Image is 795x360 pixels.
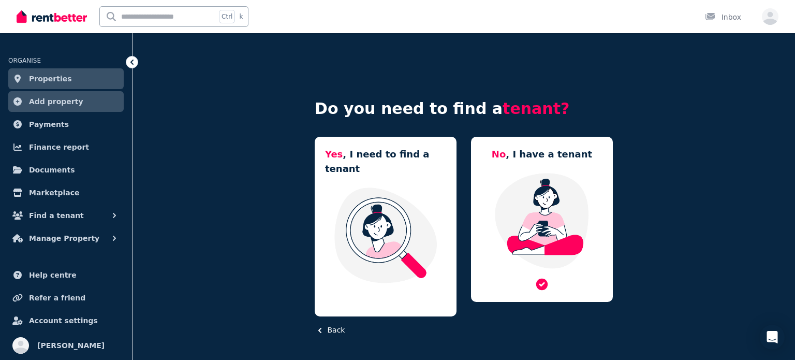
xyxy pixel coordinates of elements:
[315,325,345,336] button: Back
[29,209,84,222] span: Find a tenant
[8,91,124,112] a: Add property
[29,73,72,85] span: Properties
[705,12,741,22] div: Inbox
[29,141,89,153] span: Finance report
[481,172,602,269] img: Manage my property
[325,147,446,176] h5: , I need to find a tenant
[37,339,105,352] span: [PERSON_NAME]
[8,57,41,64] span: ORGANISE
[8,182,124,203] a: Marketplace
[8,265,124,285] a: Help centre
[8,205,124,226] button: Find a tenant
[29,186,79,199] span: Marketplace
[8,160,124,180] a: Documents
[239,12,243,21] span: k
[8,310,124,331] a: Account settings
[29,164,75,176] span: Documents
[8,228,124,249] button: Manage Property
[17,9,87,24] img: RentBetter
[8,68,124,89] a: Properties
[492,149,506,160] span: No
[315,99,613,118] h4: Do you need to find a
[29,95,83,108] span: Add property
[29,292,85,304] span: Refer a friend
[29,314,98,327] span: Account settings
[325,149,343,160] span: Yes
[8,114,124,135] a: Payments
[8,137,124,157] a: Finance report
[29,118,69,131] span: Payments
[29,232,99,244] span: Manage Property
[8,287,124,308] a: Refer a friend
[503,99,569,118] span: tenant?
[325,186,446,284] img: I need a tenant
[219,10,235,23] span: Ctrl
[29,269,77,281] span: Help centre
[492,147,592,162] h5: , I have a tenant
[760,325,785,350] div: Open Intercom Messenger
